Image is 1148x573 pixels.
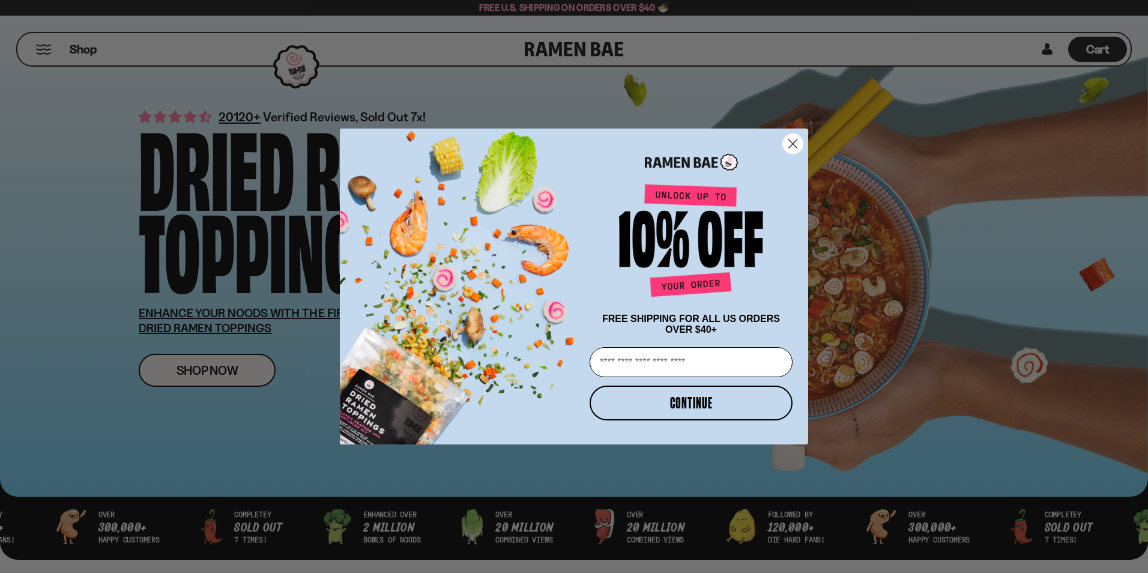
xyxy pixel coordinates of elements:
button: Close dialog [782,133,803,154]
button: CONTINUE [590,386,793,420]
img: Ramen Bae Logo [645,153,738,172]
span: FREE SHIPPING FOR ALL US ORDERS OVER $40+ [602,314,780,335]
img: Unlock up to 10% off [616,184,766,302]
img: ce7035ce-2e49-461c-ae4b-8ade7372f32c.png [340,118,585,444]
